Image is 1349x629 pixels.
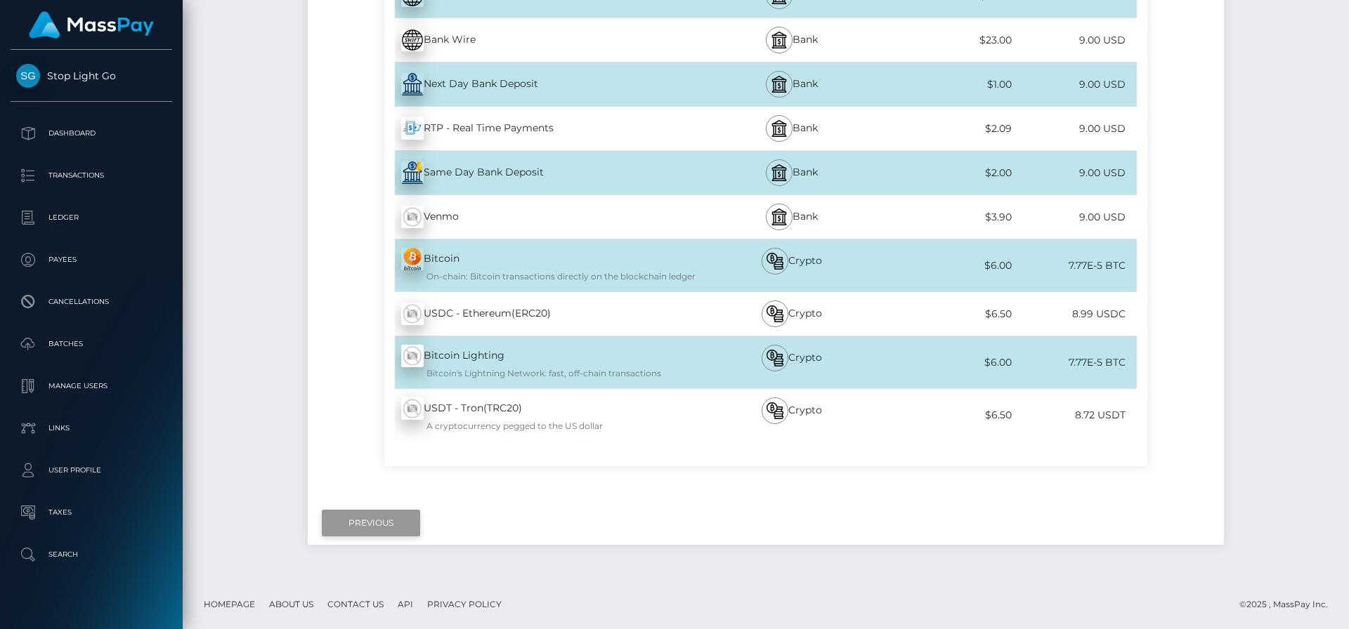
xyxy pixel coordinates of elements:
div: Bitcoin Lighting [384,336,698,388]
img: wMhJQYtZFAryAAAAABJRU5ErkJggg== [401,345,424,367]
p: Batches [16,333,167,355]
p: Transactions [16,165,167,186]
img: bank.svg [771,164,788,181]
a: User Profile [11,453,172,488]
a: Privacy Policy [422,593,507,615]
div: 7.77E-5 BTC [1012,347,1138,378]
a: Homepage [198,593,261,615]
div: On-chain: Bitcoin transactions directly on the blockchain ledger [401,270,698,283]
p: Taxes [16,502,167,523]
img: Stop Light Go [16,64,40,88]
a: Links [11,411,172,446]
img: bitcoin.svg [767,305,783,322]
p: Cancellations [16,291,167,312]
div: 7.77E-5 BTC [1012,250,1138,282]
div: 9.00 USD [1012,201,1138,233]
div: Bank [698,62,886,106]
div: $1.00 [886,69,1012,100]
a: Batches [11,326,172,362]
div: $6.00 [886,347,1012,378]
a: Contact Us [322,593,389,615]
p: User Profile [16,460,167,481]
div: Bank [698,107,886,150]
img: bank.svg [771,208,788,225]
div: 9.00 USD [1012,113,1138,145]
img: bitcoin.svg [767,253,783,270]
div: Bank Wire [384,20,698,60]
div: 8.72 USDT [1012,399,1138,431]
div: Same Day Bank Deposit [384,153,698,192]
p: Dashboard [16,123,167,144]
div: $6.50 [886,399,1012,431]
div: Bitcoin [384,239,698,291]
div: Crypto [698,239,886,291]
div: 9.00 USD [1012,69,1138,100]
a: Manage Users [11,369,172,404]
div: RTP - Real Time Payments [384,109,698,148]
img: uObGLS8Ltq9ceZQwppFW9RMbi2NbuedY4gAAAABJRU5ErkJggg== [401,161,424,184]
div: Bitcoin's Lightning Network: fast, off-chain transactions [401,367,698,380]
a: API [392,593,419,615]
div: Crypto [698,292,886,336]
p: Payees [16,249,167,270]
img: MassPay Logo [29,11,154,39]
a: Ledger [11,200,172,235]
a: Transactions [11,158,172,193]
a: Cancellations [11,284,172,319]
div: 9.00 USD [1012,157,1138,189]
a: Search [11,537,172,572]
div: USDC - Ethereum(ERC20) [384,294,698,333]
div: Crypto [698,336,886,388]
div: Bank [698,151,886,194]
div: © 2025 , MassPay Inc. [1239,597,1338,612]
div: $6.00 [886,250,1012,282]
a: Taxes [11,495,172,530]
p: Ledger [16,207,167,228]
div: A cryptocurrency pegged to the US dollar [401,420,698,432]
img: bank.svg [771,120,788,137]
div: Next Day Bank Deposit [384,65,698,104]
div: $2.09 [886,113,1012,145]
a: Dashboard [11,116,172,151]
div: Venmo [384,197,698,237]
img: bitcoin.svg [767,402,783,419]
p: Search [16,544,167,565]
div: $23.00 [886,25,1012,56]
div: Crypto [698,389,886,441]
div: $2.00 [886,157,1012,189]
div: Bank [698,18,886,62]
div: 9.00 USD [1012,25,1138,56]
p: Links [16,418,167,439]
div: USDT - Tron(TRC20) [384,389,698,441]
div: $6.50 [886,298,1012,330]
span: Stop Light Go [11,69,172,82]
img: E16AAAAAElFTkSuQmCC [401,29,424,51]
a: Payees [11,242,172,277]
img: zxlM9hkiQ1iKKYMjuOruv9zc3NfAFPM+lQmnX+Hwj+0b3s+QqDAAAAAElFTkSuQmCC [401,248,424,270]
img: bank.svg [771,32,788,48]
a: About Us [263,593,319,615]
p: Manage Users [16,376,167,397]
img: bitcoin.svg [767,350,783,366]
div: 8.99 USDC [1012,298,1138,330]
div: Bank [698,195,886,239]
img: wMhJQYtZFAryAAAAABJRU5ErkJggg== [401,397,424,420]
img: wMhJQYtZFAryAAAAABJRU5ErkJggg== [401,303,424,325]
img: bank.svg [771,76,788,93]
img: wMhJQYtZFAryAAAAABJRU5ErkJggg== [401,206,424,228]
div: $3.90 [886,201,1012,233]
img: 8MxdlsaCuGbAAAAAElFTkSuQmCC [401,73,424,95]
img: wcGC+PCrrIMMAAAAABJRU5ErkJggg== [401,117,424,140]
input: Previous [322,510,420,536]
